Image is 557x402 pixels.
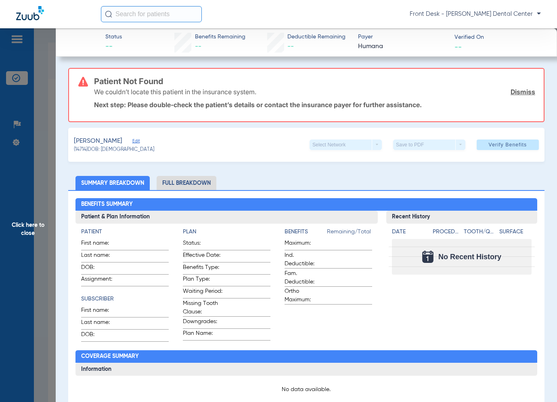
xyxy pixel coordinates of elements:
[105,33,122,41] span: Status
[105,11,112,18] img: Search Icon
[183,228,270,236] h4: Plan
[477,140,539,150] button: Verify Benefits
[410,10,541,18] span: Front Desk - [PERSON_NAME] Dental Center
[433,228,461,239] app-breakdown-title: Procedure
[285,239,324,250] span: Maximum:
[81,239,121,250] span: First name:
[183,329,222,340] span: Plan Name:
[392,228,426,236] h4: Date
[489,142,527,148] span: Verify Benefits
[81,251,121,262] span: Last name:
[105,42,122,52] span: --
[81,318,121,329] span: Last name:
[433,228,461,236] h4: Procedure
[454,33,544,42] span: Verified On
[75,350,538,363] h2: Coverage Summary
[499,228,532,236] h4: Surface
[358,42,447,52] span: Humana
[499,228,532,239] app-breakdown-title: Surface
[74,136,122,146] span: [PERSON_NAME]
[94,88,256,96] p: We couldn’t locate this patient in the insurance system.
[81,275,121,286] span: Assignment:
[195,33,245,41] span: Benefits Remaining
[101,6,202,22] input: Search for patients
[81,295,169,303] h4: Subscriber
[183,251,222,262] span: Effective Date:
[74,146,154,154] span: (14714) DOB: [DEMOGRAPHIC_DATA]
[81,330,121,341] span: DOB:
[78,77,88,87] img: error-icon
[517,363,557,402] iframe: Chat Widget
[285,287,324,304] span: Ortho Maximum:
[75,198,538,211] h2: Benefits Summary
[285,228,327,236] h4: Benefits
[183,317,222,328] span: Downgrades:
[358,33,447,41] span: Payer
[195,43,201,50] span: --
[285,228,327,239] app-breakdown-title: Benefits
[511,88,535,96] a: Dismiss
[285,269,324,286] span: Fam. Deductible:
[464,228,496,236] h4: Tooth/Quad
[75,176,150,190] li: Summary Breakdown
[81,263,121,274] span: DOB:
[81,228,169,236] h4: Patient
[327,228,372,239] span: Remaining/Total
[183,299,222,316] span: Missing Tooth Clause:
[464,228,496,239] app-breakdown-title: Tooth/Quad
[287,43,294,50] span: --
[285,251,324,268] span: Ind. Deductible:
[94,77,535,85] h3: Patient Not Found
[157,176,216,190] li: Full Breakdown
[75,363,538,376] h3: Information
[386,211,538,224] h3: Recent History
[132,138,140,146] span: Edit
[422,251,433,263] img: Calendar
[81,385,532,394] p: No data available.
[183,275,222,286] span: Plan Type:
[287,33,346,41] span: Deductible Remaining
[81,306,121,317] span: First name:
[16,6,44,20] img: Zuub Logo
[75,211,378,224] h3: Patient & Plan Information
[183,287,222,298] span: Waiting Period:
[183,239,222,250] span: Status:
[392,228,426,239] app-breakdown-title: Date
[183,263,222,274] span: Benefits Type:
[438,253,501,261] span: No Recent History
[454,42,462,51] span: --
[94,101,535,109] p: Next step: Please double-check the patient’s details or contact the insurance payer for further a...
